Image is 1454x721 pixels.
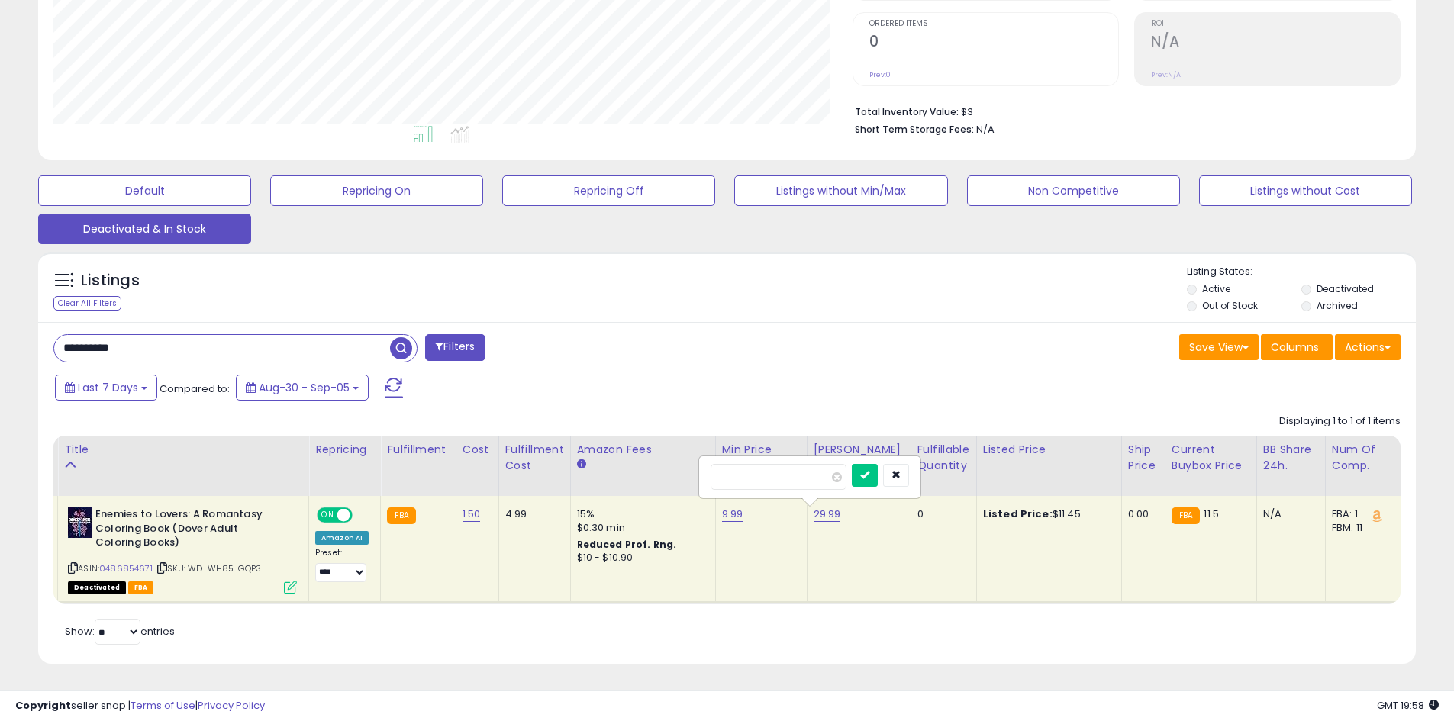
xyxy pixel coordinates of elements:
button: Save View [1179,334,1259,360]
span: N/A [976,122,995,137]
div: [PERSON_NAME] [814,442,904,458]
label: Out of Stock [1202,299,1258,312]
span: Last 7 Days [78,380,138,395]
small: Prev: 0 [869,70,891,79]
a: 0486854671 [99,562,153,575]
div: Clear All Filters [53,296,121,311]
div: Current Buybox Price [1172,442,1250,474]
button: Repricing On [270,175,483,206]
button: Listings without Cost [1199,175,1412,206]
small: FBA [1172,507,1200,524]
div: Fulfillment Cost [505,442,564,474]
div: 0 [917,507,965,521]
div: Fulfillment [387,442,449,458]
button: Deactivated & In Stock [38,214,251,244]
span: Columns [1271,340,1319,355]
h2: 0 [869,33,1118,53]
div: ASIN: [68,507,297,592]
div: $11.45 [983,507,1110,521]
p: Listing States: [1187,265,1416,279]
button: Aug-30 - Sep-05 [236,375,369,401]
a: Privacy Policy [198,698,265,713]
label: Deactivated [1317,282,1374,295]
small: (0%) [1401,522,1422,534]
div: 15% [577,507,704,521]
a: 9.99 [722,507,743,522]
div: 0.00 [1128,507,1153,521]
button: Repricing Off [502,175,715,206]
span: Show: entries [65,624,175,639]
div: 4.99 [505,507,559,521]
span: FBA [128,581,154,594]
strong: Copyright [15,698,71,713]
b: Short Term Storage Fees: [855,123,974,136]
div: Amazon Fees [577,442,709,458]
button: Last 7 Days [55,375,157,401]
small: Amazon Fees. [577,458,586,472]
button: Listings without Min/Max [734,175,947,206]
b: Listed Price: [983,507,1053,521]
div: Preset: [315,548,369,582]
div: Displaying 1 to 1 of 1 items [1279,414,1401,429]
small: Prev: N/A [1151,70,1181,79]
span: 11.5 [1204,507,1219,521]
span: Aug-30 - Sep-05 [259,380,350,395]
label: Active [1202,282,1230,295]
button: Filters [425,334,485,361]
div: N/A [1263,507,1314,521]
label: Archived [1317,299,1358,312]
b: Reduced Prof. Rng. [577,538,677,551]
span: OFF [350,509,375,522]
div: FBA: 1 [1332,507,1382,521]
div: Cost [463,442,492,458]
button: Default [38,175,251,206]
h5: Listings [81,270,140,291]
div: Listed Price [983,442,1115,458]
a: 29.99 [814,507,841,522]
div: Title [64,442,302,458]
div: Min Price [722,442,801,458]
small: FBA [387,507,415,524]
div: BB Share 24h. [1263,442,1319,474]
img: 51IiioX+O0L._SL40_.jpg [68,507,92,538]
span: 2025-09-13 19:58 GMT [1377,698,1439,713]
div: Repricing [315,442,374,458]
span: Compared to: [160,381,230,396]
li: $3 [855,101,1389,120]
div: Fulfillable Quantity [917,442,970,474]
div: $0.30 min [577,521,704,535]
button: Non Competitive [967,175,1180,206]
span: ON [318,509,337,522]
a: 1.50 [463,507,481,522]
b: Total Inventory Value: [855,105,959,118]
h2: N/A [1151,33,1400,53]
div: FBM: 11 [1332,521,1382,535]
div: $10 - $10.90 [577,552,704,565]
span: ROI [1151,20,1400,28]
div: Amazon AI [315,531,369,545]
span: | SKU: WD-WH85-GQP3 [155,562,261,575]
button: Actions [1335,334,1401,360]
button: Columns [1261,334,1333,360]
b: Enemies to Lovers: A Romantasy Coloring Book (Dover Adult Coloring Books) [95,507,281,554]
a: Terms of Use [131,698,195,713]
div: Num of Comp. [1332,442,1388,474]
div: seller snap | | [15,699,265,713]
div: Ship Price [1128,442,1159,474]
span: All listings that are unavailable for purchase on Amazon for any reason other than out-of-stock [68,581,126,594]
span: Ordered Items [869,20,1118,28]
